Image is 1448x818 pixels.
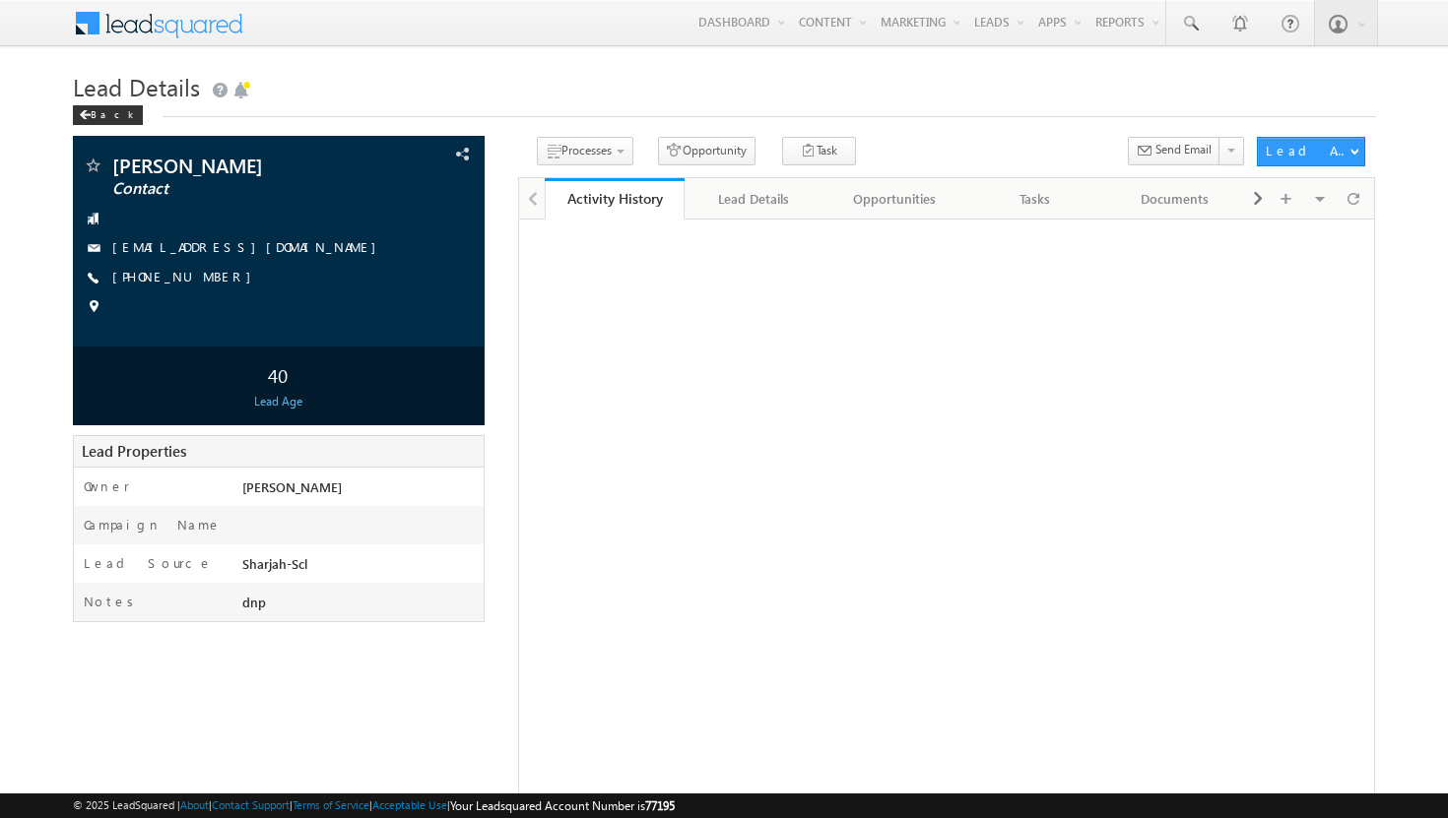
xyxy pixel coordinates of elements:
[82,441,186,461] span: Lead Properties
[559,189,670,208] div: Activity History
[841,187,948,211] div: Opportunities
[212,798,290,811] a: Contact Support
[965,178,1105,220] a: Tasks
[112,179,367,199] span: Contact
[450,798,675,813] span: Your Leadsquared Account Number is
[112,156,367,175] span: [PERSON_NAME]
[112,268,261,287] span: [PHONE_NUMBER]
[1121,187,1227,211] div: Documents
[825,178,965,220] a: Opportunities
[78,393,479,410] div: Lead Age
[372,798,447,811] a: Acceptable Use
[112,238,386,255] a: [EMAIL_ADDRESS][DOMAIN_NAME]
[685,178,824,220] a: Lead Details
[180,798,209,811] a: About
[1105,178,1245,220] a: Documents
[293,798,369,811] a: Terms of Service
[700,187,807,211] div: Lead Details
[1257,137,1365,166] button: Lead Actions
[73,104,153,121] a: Back
[645,798,675,813] span: 77195
[545,178,685,220] a: Activity History
[1155,141,1212,158] span: Send Email
[84,554,213,572] label: Lead Source
[84,477,130,495] label: Owner
[981,187,1087,211] div: Tasks
[658,137,756,165] button: Opportunity
[78,356,479,393] div: 40
[84,593,141,610] label: Notes
[561,143,612,157] span: Processes
[242,478,342,495] span: [PERSON_NAME]
[1266,142,1349,159] div: Lead Actions
[237,554,484,582] div: Sharjah-Scl
[73,796,675,815] span: © 2025 LeadSquared | | | | |
[782,137,856,165] button: Task
[73,105,143,125] div: Back
[84,516,222,534] label: Campaign Name
[73,71,200,102] span: Lead Details
[242,594,266,610] span: dnp
[537,137,633,165] button: Processes
[1128,137,1220,165] button: Send Email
